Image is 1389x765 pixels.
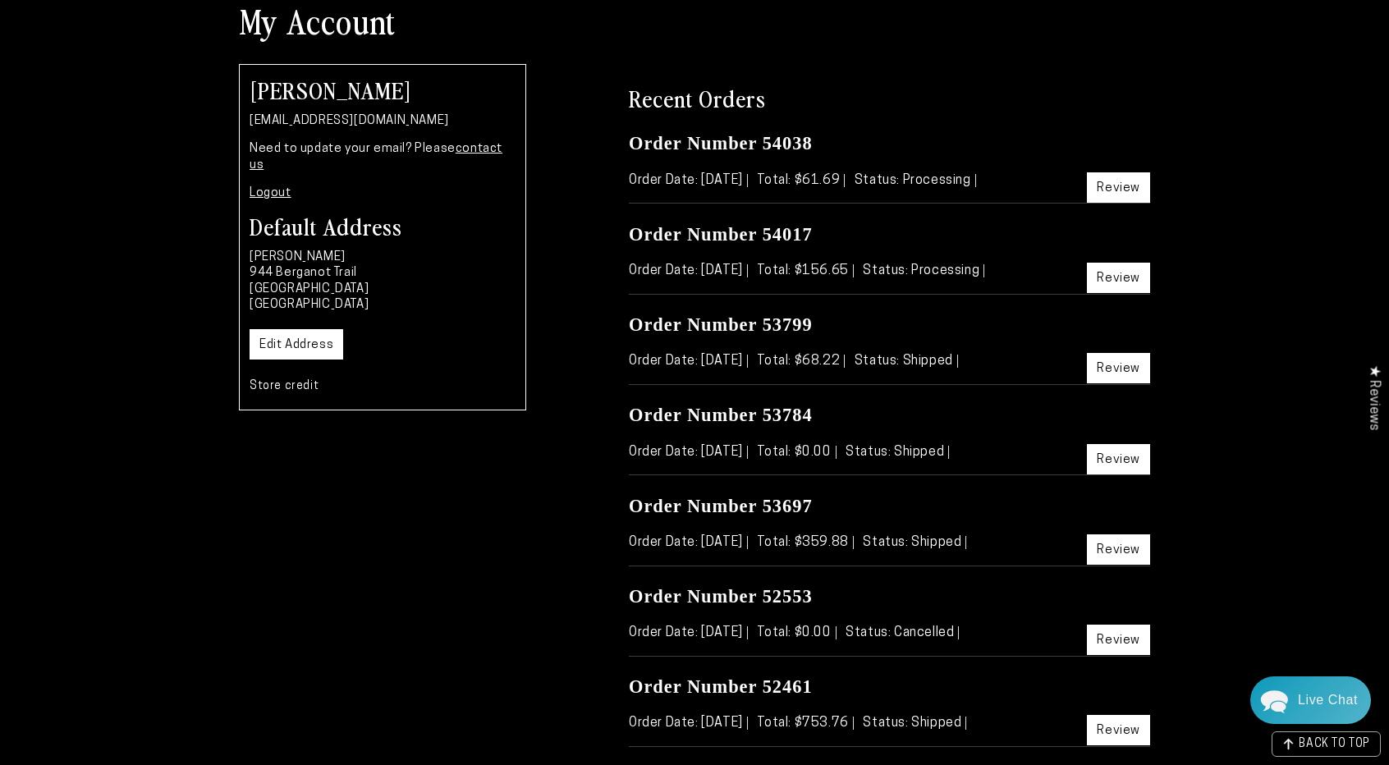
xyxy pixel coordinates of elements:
[863,264,984,277] span: Status: Processing
[54,166,71,182] img: fba842a801236a3782a25bbf40121a09
[54,184,319,199] p: Alright then. Enjoy the rest of your day!
[54,397,319,413] p: Thx [PERSON_NAME]
[290,221,319,233] div: [DATE]
[290,381,319,393] div: [DATE]
[757,174,845,187] span: Total: $61.69
[250,329,343,360] a: Edit Address
[1087,263,1150,293] a: Review
[629,224,813,245] a: Order Number 54017
[250,143,502,172] a: contact us
[119,25,162,67] img: Marie J
[75,379,290,395] div: Aluminyze
[290,168,319,181] div: [DATE]
[629,676,813,697] a: Order Number 52461
[846,446,949,459] span: Status: Shipped
[54,291,319,306] p: Thx [PERSON_NAME]
[54,379,71,396] img: 74b3d8962db1e17248a1362d75125d9f
[75,486,290,502] div: [PERSON_NAME]
[629,264,748,277] span: Order Date: [DATE]
[54,433,71,449] img: fba842a801236a3782a25bbf40121a09
[154,25,196,67] img: Helga
[1087,625,1150,655] a: Review
[250,250,516,314] p: [PERSON_NAME] 944 Berganot Trail [GEOGRAPHIC_DATA] [GEOGRAPHIC_DATA]
[629,496,813,516] a: Order Number 53697
[54,451,319,466] p: This is noted, [PERSON_NAME]. Your new order number is 52553. Please check the order confirmation...
[75,326,290,341] div: [PERSON_NAME]
[757,355,845,368] span: Total: $68.22
[123,82,225,94] span: Away until [DATE]
[1298,676,1358,724] div: Contact Us Directly
[629,586,813,607] a: Order Number 52553
[290,328,319,340] div: [DATE]
[863,536,966,549] span: Status: Shipped
[629,446,748,459] span: Order Date: [DATE]
[75,220,290,236] div: [PERSON_NAME]
[290,434,319,447] div: [DATE]
[1087,172,1150,203] a: Review
[75,273,290,288] div: Aluminyze
[629,174,748,187] span: Order Date: [DATE]
[846,626,959,639] span: Status: Cancelled
[250,214,516,237] h3: Default Address
[250,113,516,130] p: [EMAIL_ADDRESS][DOMAIN_NAME]
[290,274,319,286] div: [DATE]
[863,717,966,730] span: Status: Shipped
[108,495,241,521] a: Leave A Message
[250,380,319,392] a: Store credit
[855,174,976,187] span: Status: Processing
[629,83,1150,112] h2: Recent Orders
[1087,715,1150,745] a: Review
[629,717,748,730] span: Order Date: [DATE]
[75,167,290,182] div: [PERSON_NAME]
[629,133,813,153] a: Order Number 54038
[629,626,748,639] span: Order Date: [DATE]
[855,355,958,368] span: Status: Shipped
[54,273,71,289] img: 74b3d8962db1e17248a1362d75125d9f
[629,355,748,368] span: Order Date: [DATE]
[1087,534,1150,565] a: Review
[75,433,290,448] div: [PERSON_NAME]
[757,626,836,639] span: Total: $0.00
[54,485,71,502] img: fba842a801236a3782a25bbf40121a09
[250,141,516,173] p: Need to update your email? Please
[757,264,853,277] span: Total: $156.65
[250,187,291,199] a: Logout
[250,78,516,101] h2: [PERSON_NAME]
[1087,353,1150,383] a: Review
[188,25,231,67] img: John
[1250,676,1371,724] div: Chat widget toggle
[33,136,314,152] div: Recent Conversations
[629,405,813,425] a: Order Number 53784
[629,314,813,335] a: Order Number 53799
[629,536,748,549] span: Order Date: [DATE]
[1299,739,1370,750] span: BACK TO TOP
[54,237,319,253] p: You're welcome, [PERSON_NAME]! Have a great week!
[1087,444,1150,474] a: Review
[54,344,319,360] p: Hi [PERSON_NAME], Could you please send us another picture that shows the dent more clearly? Than...
[757,446,836,459] span: Total: $0.00
[757,536,853,549] span: Total: $359.88
[757,717,853,730] span: Total: $753.76
[54,326,71,342] img: fba842a801236a3782a25bbf40121a09
[54,219,71,236] img: fba842a801236a3782a25bbf40121a09
[1358,352,1389,443] div: Click to open Judge.me floating reviews tab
